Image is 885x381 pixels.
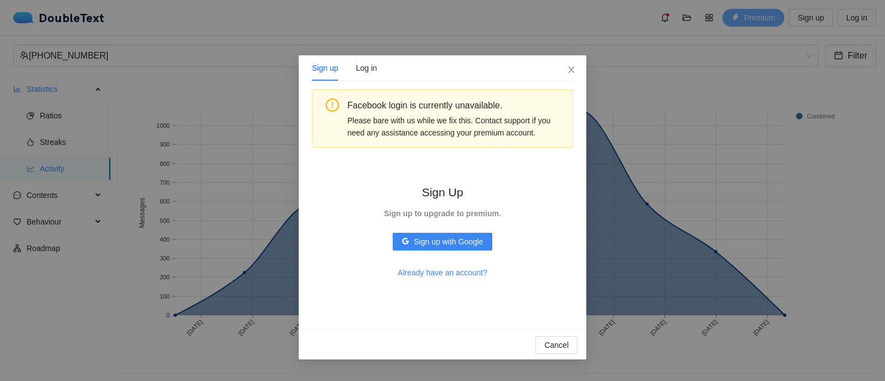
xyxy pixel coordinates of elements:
h2: Sign Up [384,183,501,201]
strong: Sign up to upgrade to premium. [384,209,501,218]
span: exclamation-circle [326,98,339,112]
span: Sign up with Google [414,236,483,248]
div: Please bare with us while we fix this. Contact support if you need any assistance accessing your ... [347,114,564,139]
div: Sign up [312,62,338,74]
span: Already have an account? [398,267,487,279]
span: close [567,65,576,74]
div: Facebook login is currently unavailable. [347,98,564,112]
button: Cancel [535,336,577,354]
span: google [402,237,409,246]
button: Already have an account? [389,264,496,281]
button: googleSign up with Google [393,233,492,250]
span: Cancel [544,339,569,351]
button: Close [556,55,586,85]
div: Log in [356,62,377,74]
